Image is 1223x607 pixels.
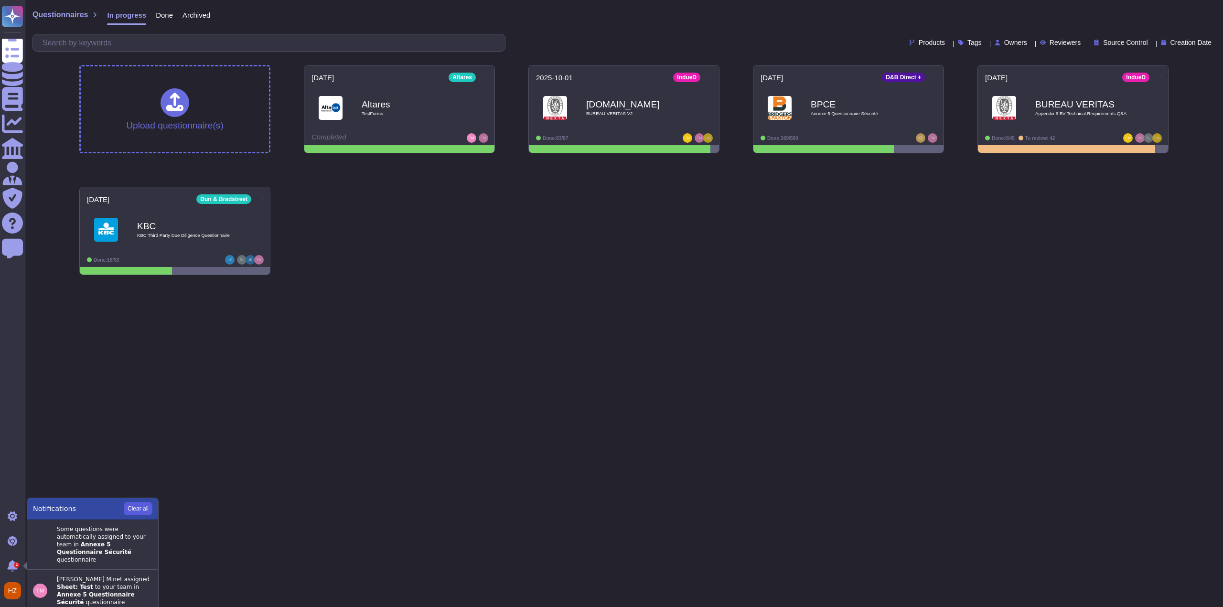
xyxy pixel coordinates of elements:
b: BPCE [811,100,906,109]
img: Logo [94,218,118,242]
img: user [467,133,476,143]
img: Logo [319,96,343,120]
img: user [1152,133,1162,143]
b: [DOMAIN_NAME] [586,100,682,109]
span: [DATE] [761,74,783,81]
span: Reviewers [1050,39,1081,46]
div: Upload questionnaire(s) [126,88,224,130]
img: user [33,584,47,598]
div: Dun & Bradstreet [196,194,251,204]
img: Logo [543,96,567,120]
strong: Sheet: Test [57,584,93,590]
span: TestForms [362,111,457,116]
span: Archived [182,11,210,19]
span: Done: 369/500 [767,136,798,141]
span: 2025-10-01 [536,74,573,81]
span: Products [919,39,945,46]
img: user [237,255,247,265]
img: user [916,133,925,143]
span: Owners [1004,39,1027,46]
span: Done: 83/87 [543,136,568,141]
span: Tags [967,39,982,46]
strong: Annexe 5 Questionnaire Sécurité [57,591,135,606]
div: IndueD [673,73,700,82]
span: To review: 42 [1025,136,1055,141]
span: Done: 0/45 [992,136,1015,141]
span: Done: 16/33 [94,257,119,263]
img: user [225,255,235,265]
b: BUREAU VERITAS [1035,100,1131,109]
div: 2 [14,562,20,568]
img: user [695,133,704,143]
b: Altares [362,100,457,109]
span: Notifications [33,504,76,513]
span: Source Control [1103,39,1148,46]
span: [DATE] [985,74,1008,81]
span: Annexe 5 Questionnaire Sécurité [811,111,906,116]
span: KBC Third Party Due Diligence Questionnaire [137,233,233,238]
div: D&B Direct + [882,73,925,82]
img: user [246,255,255,265]
span: BUREAU VERITAS V2 [586,111,682,116]
div: Some questions were automatically assigned to your team in questionnaire [57,525,152,564]
span: In progress [107,11,146,19]
button: Clear all [124,502,152,515]
strong: Annexe 5 Questionnaire Sécurité [57,541,131,555]
div: [PERSON_NAME] Minet assigned to your team in questionnaire [57,575,152,606]
img: user [254,255,264,265]
div: Completed [311,133,429,143]
img: user [683,133,692,143]
img: user [703,133,713,143]
img: user [4,582,21,599]
span: Done [156,11,173,19]
button: Some questions were automatically assigned to your team in Annexe 5 Questionnaire Sécurité questi... [27,520,158,570]
div: Altares [449,73,476,82]
img: user [1135,133,1145,143]
span: Questionnaires [32,11,88,19]
button: user [2,580,28,601]
span: [DATE] [87,196,109,203]
span: [DATE] [311,74,334,81]
img: user [1123,133,1133,143]
b: KBC [137,222,233,231]
span: Appendix 6 BV Technical Requirements Q&A [1035,111,1131,116]
img: user [928,133,937,143]
img: user [479,133,488,143]
span: Creation Date [1170,39,1212,46]
img: user [1144,133,1153,143]
div: IndueD [1122,73,1149,82]
img: Logo [992,96,1016,120]
img: Logo [768,96,792,120]
input: Search by keywords [38,34,505,51]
